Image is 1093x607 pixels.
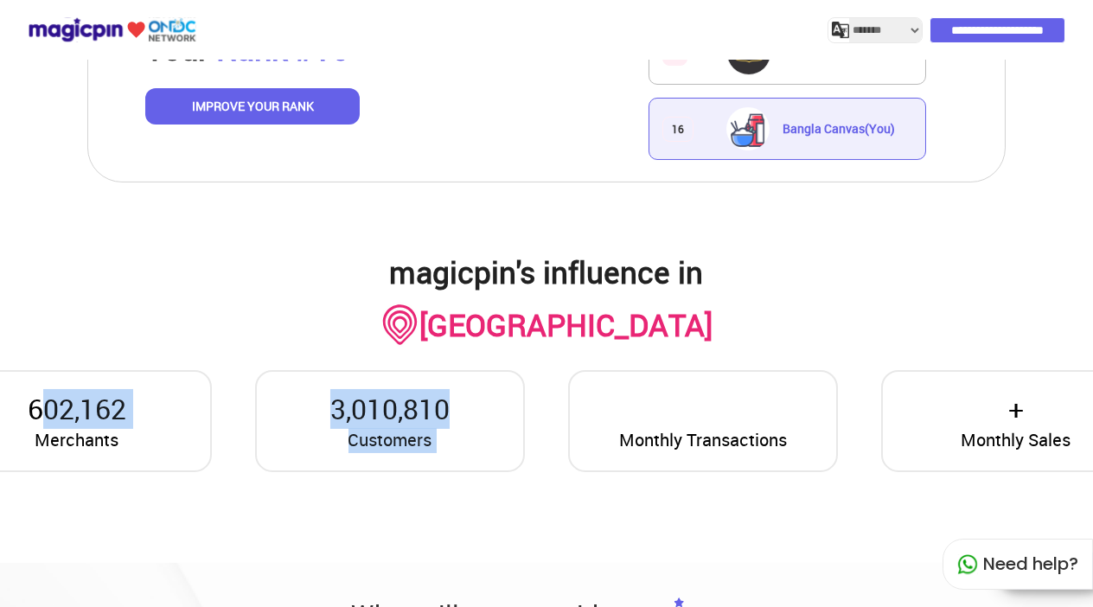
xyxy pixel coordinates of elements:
div: Need help? [943,539,1093,590]
img: ondc-logo-new-small.8a59708e.svg [28,15,196,45]
img: location-icon [380,302,419,348]
p: 602,162 [28,389,126,429]
span: Merchants [35,428,119,453]
button: IMPROVE YOUR RANK [145,88,360,125]
span: Customers [348,428,432,453]
div: 16 [662,117,694,142]
span: + [1008,389,1024,429]
span: Monthly Sales [962,428,1071,453]
span: Bangla Canvas (You) [783,120,895,137]
img: http://lh3.googleusercontent.com/4Tfm5FcuBdp-fftZ9k5PFQH6tGHzZydxjnTERkVA3M00avNoUdj7QfV_sb3GLrQq... [726,107,770,150]
span: Monthly Transactions [619,428,787,453]
img: whatapp_green.7240e66a.svg [957,554,978,575]
p: 3,010,810 [330,389,450,429]
img: j2MGCQAAAABJRU5ErkJggg== [832,22,849,39]
h2: magicpin's influence in [380,252,713,292]
h2: [GEOGRAPHIC_DATA] [419,304,713,345]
